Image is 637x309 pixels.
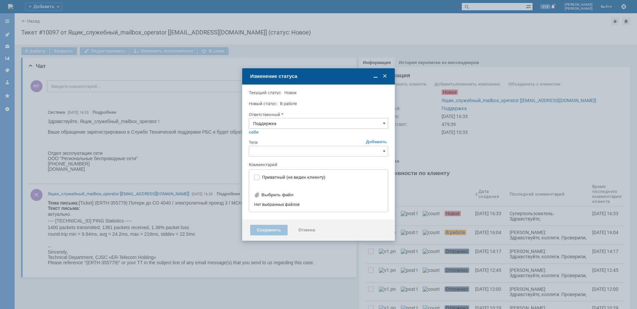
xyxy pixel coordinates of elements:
[366,139,387,145] a: Добавить
[249,162,387,168] div: Комментарий
[249,90,282,95] label: Текущий статус:
[249,101,277,106] label: Новый статус:
[262,175,382,180] label: Приватный (не виден клиенту)
[254,200,383,207] div: Нет выбранных файлов
[284,90,297,95] span: Новое
[372,73,379,80] span: Свернуть (Ctrl + M)
[250,73,388,79] div: Изменение статуса
[280,101,297,106] span: В работе
[249,130,259,135] a: себе
[249,112,387,117] div: Ответственный
[382,73,388,80] span: Закрыть
[249,140,387,145] div: Теги
[261,192,294,198] div: Выбрать файл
